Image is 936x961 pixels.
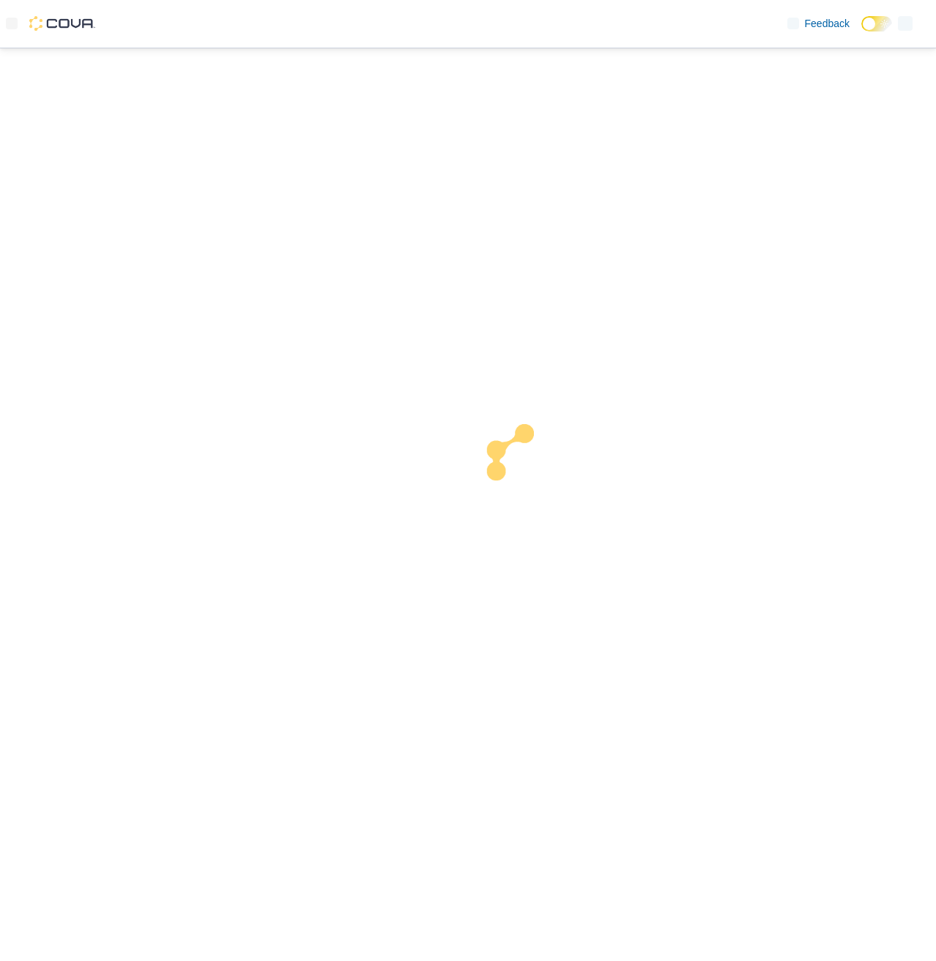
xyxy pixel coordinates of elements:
[468,413,578,523] img: cova-loader
[29,16,95,31] img: Cova
[861,31,862,32] span: Dark Mode
[781,9,855,38] a: Feedback
[805,16,850,31] span: Feedback
[861,16,892,31] input: Dark Mode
